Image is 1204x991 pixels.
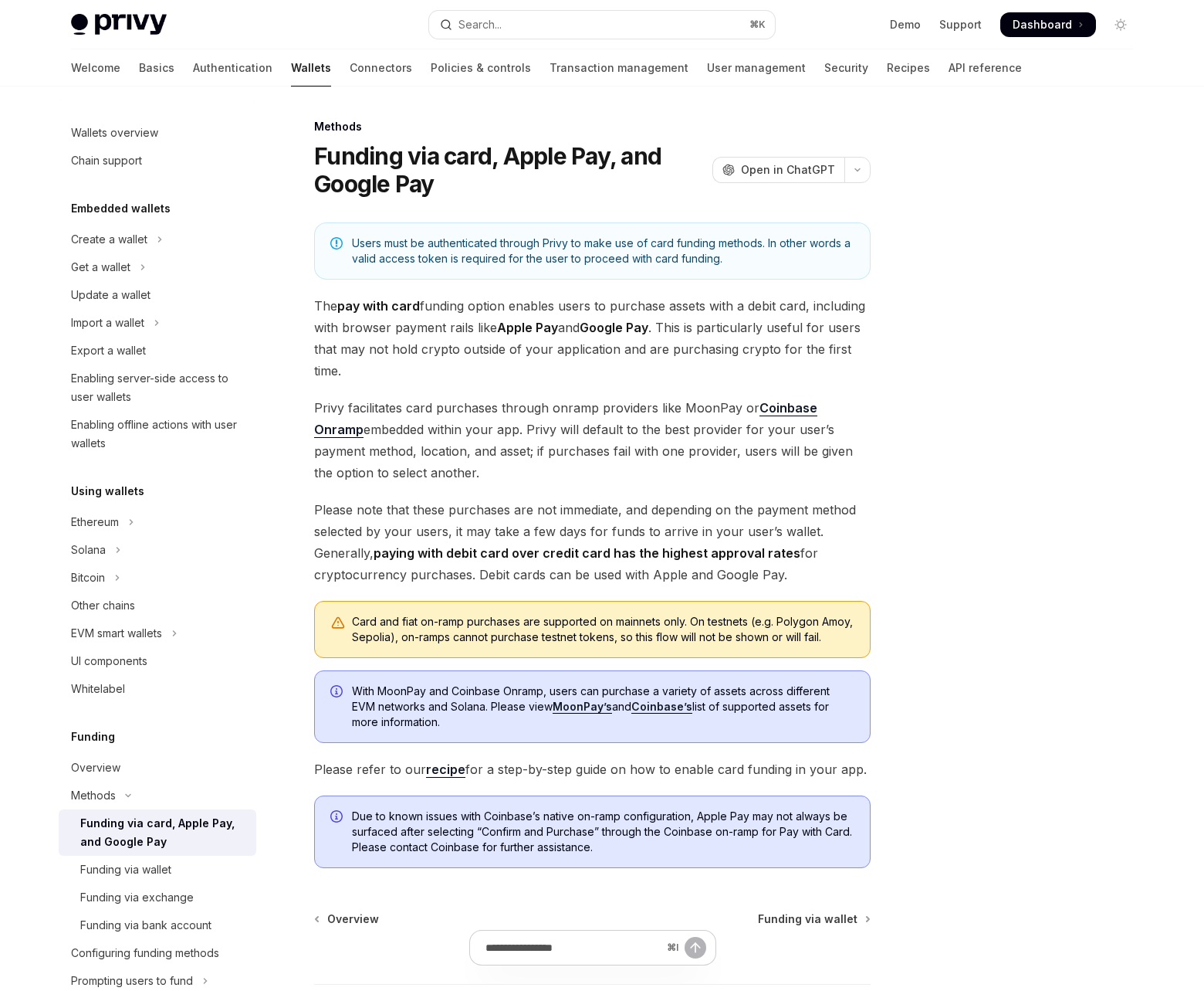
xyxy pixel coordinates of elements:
a: Whitelabel [59,675,256,703]
span: With MoonPay and Coinbase Onramp, users can purchase a variety of assets across different EVM net... [352,684,854,730]
h5: Using wallets [71,482,144,501]
a: Support [939,17,982,32]
div: Whitelabel [71,680,125,698]
div: Enabling server-side access to user wallets [71,369,247,406]
svg: Warning [330,616,346,631]
span: Please note that these purchases are not immediate, and depending on the payment method selected ... [314,499,871,585]
strong: paying with debit card over credit card has the highest approval rates [374,545,800,561]
a: Export a wallet [59,337,256,365]
div: Enabling offline actions with user wallets [71,416,247,453]
div: Methods [71,786,116,805]
a: Enabling server-side access to user wallets [59,365,256,411]
div: Funding via card, Apple Pay, and Google Pay [80,814,247,851]
h5: Embedded wallets [71,199,171,218]
div: Overview [71,759,120,777]
strong: Google Pay [580,320,648,335]
a: User management [707,49,806,87]
button: Toggle dark mode [1108,12,1133,37]
a: Transaction management [550,49,688,87]
div: Solana [71,541,106,559]
input: Ask a question... [485,931,661,965]
div: Bitcoin [71,568,105,587]
div: Prompting users to fund [71,972,193,990]
div: Get a wallet [71,258,130,277]
div: Ethereum [71,513,119,531]
svg: Note [330,237,343,249]
button: Toggle Ethereum section [59,508,256,536]
h5: Funding [71,728,115,746]
div: Search... [458,15,502,34]
img: light logo [71,14,167,36]
a: Overview [59,754,256,782]
button: Toggle EVM smart wallets section [59,619,256,647]
span: Please refer to our for a step-by-step guide on how to enable card funding in your app. [314,759,871,780]
a: Authentication [193,49,272,87]
a: Connectors [350,49,412,87]
strong: Apple Pay [497,320,558,335]
button: Toggle Get a wallet section [59,253,256,281]
span: Users must be authenticated through Privy to make use of card funding methods. In other words a v... [352,236,854,266]
a: recipe [426,762,465,778]
div: Export a wallet [71,341,146,360]
a: Demo [890,17,921,32]
span: ⌘ K [749,19,766,31]
a: UI components [59,647,256,675]
div: Create a wallet [71,230,147,249]
a: Security [824,49,868,87]
div: UI components [71,652,147,670]
div: Configuring funding methods [71,944,219,962]
div: Funding via exchange [80,888,194,907]
span: Dashboard [1013,17,1072,32]
span: Due to known issues with Coinbase’s native on-ramp configuration, Apple Pay may not always be sur... [352,809,854,855]
button: Toggle Methods section [59,782,256,809]
div: Import a wallet [71,314,144,332]
a: Chain support [59,147,256,175]
h1: Funding via card, Apple Pay, and Google Pay [314,142,706,198]
div: Funding via bank account [80,916,211,935]
button: Open in ChatGPT [712,157,844,183]
a: Basics [139,49,174,87]
div: Other chains [71,596,135,615]
div: Card and fiat on-ramp purchases are supported on mainnets only. On testnets (e.g. Polygon Amoy, S... [352,614,854,645]
button: Toggle Create a wallet section [59,226,256,253]
svg: Info [330,685,346,701]
span: Overview [327,911,379,927]
a: API reference [949,49,1022,87]
a: Configuring funding methods [59,939,256,967]
a: Funding via card, Apple Pay, and Google Pay [59,809,256,856]
a: Overview [316,911,379,927]
button: Toggle Solana section [59,536,256,564]
strong: pay with card [337,298,420,314]
a: Coinbase’s [631,700,692,714]
a: Update a wallet [59,281,256,309]
button: Send message [685,937,706,959]
span: Privy facilitates card purchases through onramp providers like MoonPay or embedded within your ap... [314,397,871,484]
div: Funding via wallet [80,860,171,879]
a: Welcome [71,49,120,87]
a: Funding via wallet [758,911,869,927]
div: EVM smart wallets [71,624,162,643]
div: Update a wallet [71,286,150,304]
a: Wallets overview [59,119,256,147]
button: Open search [429,11,775,39]
a: Enabling offline actions with user wallets [59,411,256,457]
span: Open in ChatGPT [741,162,835,178]
a: Dashboard [1000,12,1096,37]
a: Funding via wallet [59,856,256,884]
button: Toggle Import a wallet section [59,309,256,337]
a: MoonPay’s [553,700,612,714]
a: Funding via exchange [59,884,256,911]
a: Other chains [59,592,256,619]
button: Toggle Bitcoin section [59,564,256,592]
svg: Info [330,810,346,826]
div: Methods [314,119,871,134]
div: Chain support [71,151,142,170]
a: Funding via bank account [59,911,256,939]
a: Recipes [887,49,930,87]
a: Policies & controls [431,49,531,87]
a: Wallets [291,49,331,87]
span: The funding option enables users to purchase assets with a debit card, including with browser pay... [314,295,871,382]
span: Funding via wallet [758,911,857,927]
div: Wallets overview [71,124,158,142]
